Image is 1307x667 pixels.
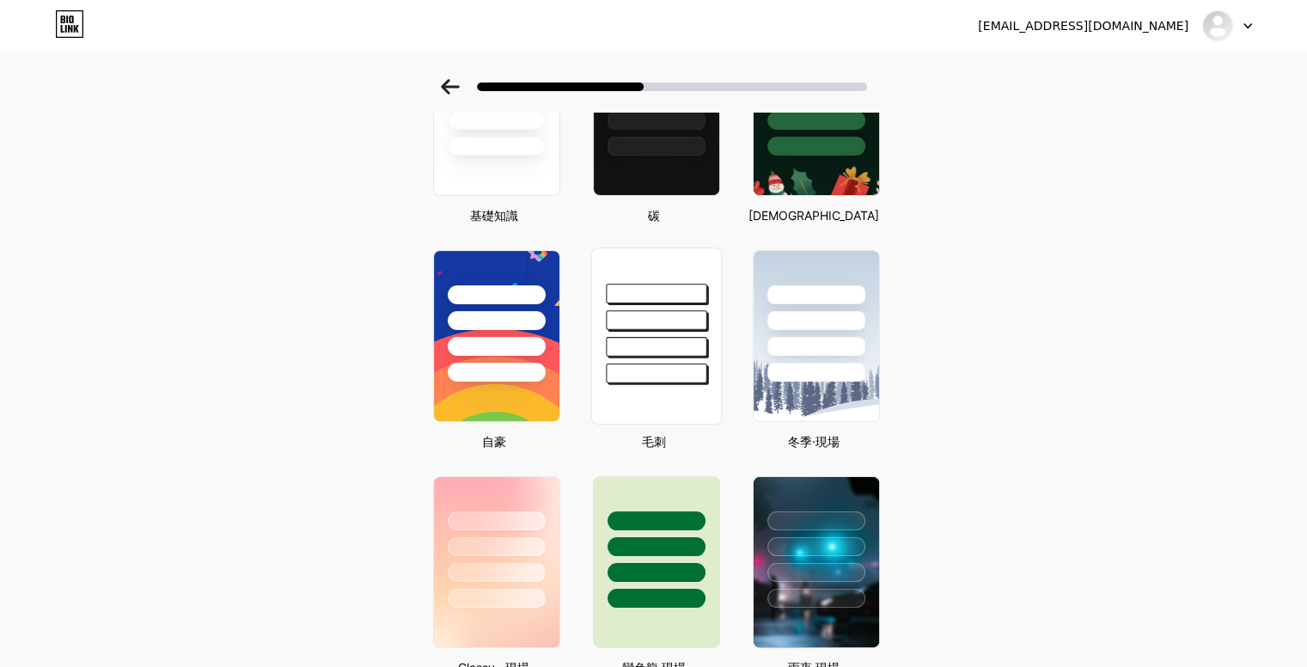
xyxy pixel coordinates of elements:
font: 自豪 [482,434,506,449]
img: inmine999 [1201,9,1234,42]
font: 冬季·現場 [788,434,840,449]
font: 碳 [648,208,660,223]
font: [DEMOGRAPHIC_DATA] [748,208,879,223]
font: [EMAIL_ADDRESS][DOMAIN_NAME] [978,19,1188,33]
font: 基礎知識 [470,208,518,223]
font: 毛刺 [642,434,666,449]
